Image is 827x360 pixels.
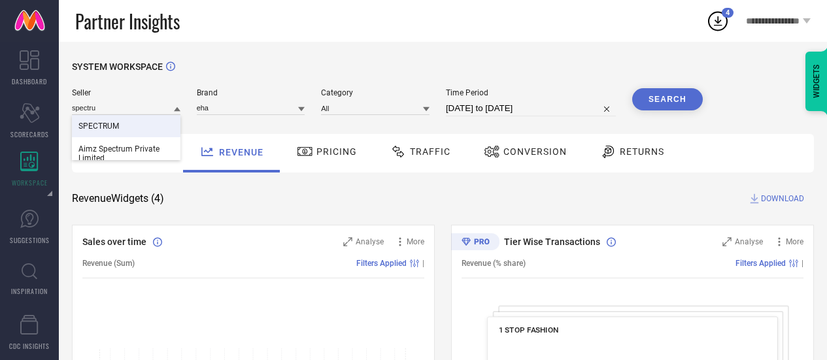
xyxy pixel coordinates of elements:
[343,237,352,246] svg: Zoom
[9,341,50,351] span: CDC INSIGHTS
[72,138,180,169] div: Aimz Spectrum Private Limited
[786,237,803,246] span: More
[82,259,135,268] span: Revenue (Sum)
[761,192,804,205] span: DOWNLOAD
[78,144,174,163] span: Aimz Spectrum Private Limited
[446,88,616,97] span: Time Period
[620,146,664,157] span: Returns
[197,88,305,97] span: Brand
[726,8,730,17] span: 4
[316,146,357,157] span: Pricing
[735,259,786,268] span: Filters Applied
[321,88,430,97] span: Category
[78,122,119,131] span: SPECTRUM
[10,129,49,139] span: SCORECARDS
[75,8,180,35] span: Partner Insights
[504,237,600,247] span: Tier Wise Transactions
[632,88,703,110] button: Search
[446,101,616,116] input: Select time period
[422,259,424,268] span: |
[503,146,567,157] span: Conversion
[12,76,47,86] span: DASHBOARD
[735,237,763,246] span: Analyse
[499,325,559,335] span: 1 STOP FASHION
[72,192,164,205] span: Revenue Widgets ( 4 )
[82,237,146,247] span: Sales over time
[12,178,48,188] span: WORKSPACE
[72,115,180,137] div: SPECTRUM
[451,233,499,253] div: Premium
[722,237,732,246] svg: Zoom
[11,286,48,296] span: INSPIRATION
[462,259,526,268] span: Revenue (% share)
[72,88,180,97] span: Seller
[10,235,50,245] span: SUGGESTIONS
[72,61,163,72] span: SYSTEM WORKSPACE
[410,146,450,157] span: Traffic
[356,237,384,246] span: Analyse
[706,9,730,33] div: Open download list
[356,259,407,268] span: Filters Applied
[219,147,263,157] span: Revenue
[802,259,803,268] span: |
[407,237,424,246] span: More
